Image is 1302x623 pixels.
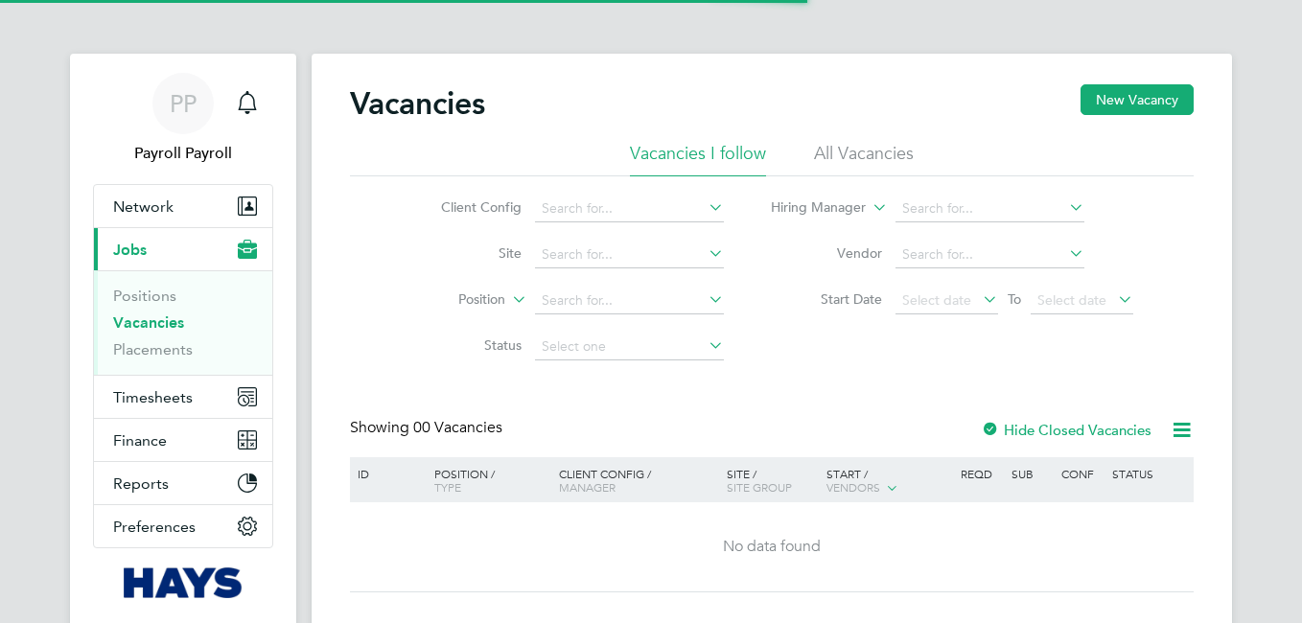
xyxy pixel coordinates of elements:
[94,419,272,461] button: Finance
[1081,84,1194,115] button: New Vacancy
[113,313,184,332] a: Vacancies
[630,142,766,176] li: Vacancies I follow
[434,479,461,495] span: Type
[353,537,1191,557] div: No data found
[94,505,272,547] button: Preferences
[1007,457,1057,490] div: Sub
[113,340,193,358] a: Placements
[772,290,882,308] label: Start Date
[170,91,197,116] span: PP
[350,84,485,123] h2: Vacancies
[727,479,792,495] span: Site Group
[420,457,554,503] div: Position /
[535,334,724,360] input: Select one
[350,418,506,438] div: Showing
[1057,457,1106,490] div: Conf
[1037,291,1106,309] span: Select date
[822,457,956,505] div: Start /
[535,242,724,268] input: Search for...
[113,241,147,259] span: Jobs
[554,457,722,503] div: Client Config /
[772,244,882,262] label: Vendor
[1107,457,1191,490] div: Status
[113,431,167,450] span: Finance
[1002,287,1027,311] span: To
[94,270,272,375] div: Jobs
[93,142,273,165] span: Payroll Payroll
[956,457,1006,490] div: Reqd
[94,185,272,227] button: Network
[113,474,169,493] span: Reports
[895,196,1084,222] input: Search for...
[94,228,272,270] button: Jobs
[981,421,1151,439] label: Hide Closed Vacancies
[722,457,823,503] div: Site /
[93,73,273,165] a: PPPayroll Payroll
[559,479,616,495] span: Manager
[413,418,502,437] span: 00 Vacancies
[94,462,272,504] button: Reports
[113,388,193,406] span: Timesheets
[826,479,880,495] span: Vendors
[124,567,244,598] img: hays-logo-retina.png
[113,518,196,536] span: Preferences
[93,567,273,598] a: Go to home page
[411,336,522,354] label: Status
[113,287,176,305] a: Positions
[814,142,914,176] li: All Vacancies
[353,457,420,490] div: ID
[94,376,272,418] button: Timesheets
[895,242,1084,268] input: Search for...
[113,197,174,216] span: Network
[411,198,522,216] label: Client Config
[902,291,971,309] span: Select date
[535,196,724,222] input: Search for...
[535,288,724,314] input: Search for...
[411,244,522,262] label: Site
[756,198,866,218] label: Hiring Manager
[395,290,505,310] label: Position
